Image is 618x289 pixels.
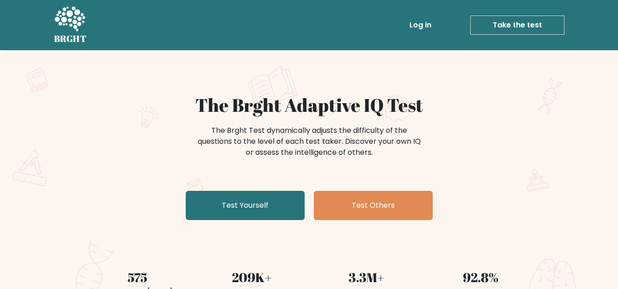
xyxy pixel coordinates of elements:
a: Take the test [470,16,564,35]
h1: The Brght Adaptive IQ Test [86,94,532,116]
h5: BRGHT [54,33,87,44]
a: BRGHT [54,4,87,47]
a: Test Others [314,191,433,220]
div: The Brght Test dynamically adjusts the difficulty of the questions to the level of each test take... [195,125,424,158]
div: 575 [86,268,189,287]
a: Test Yourself [186,191,305,220]
div: 209K+ [200,268,304,287]
a: Log in [406,16,435,34]
div: 92.8% [429,268,532,287]
div: 3.3M+ [315,268,418,287]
